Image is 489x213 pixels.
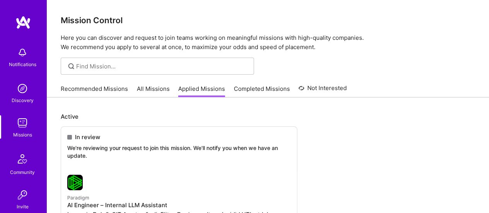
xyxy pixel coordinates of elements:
[76,62,248,70] input: Find Mission...
[12,96,34,104] div: Discovery
[67,175,83,190] img: Paradigm company logo
[15,15,31,29] img: logo
[13,150,32,168] img: Community
[137,85,170,97] a: All Missions
[178,85,225,97] a: Applied Missions
[15,187,30,203] img: Invite
[61,112,475,121] p: Active
[13,131,32,139] div: Missions
[15,115,30,131] img: teamwork
[67,144,291,159] p: We're reviewing your request to join this mission. We'll notify you when we have an update.
[234,85,290,97] a: Completed Missions
[10,168,35,176] div: Community
[67,62,76,71] i: icon SearchGrey
[61,85,128,97] a: Recommended Missions
[15,81,30,96] img: discovery
[61,15,475,25] h3: Mission Control
[15,45,30,60] img: bell
[61,33,475,52] p: Here you can discover and request to join teams working on meaningful missions with high-quality ...
[298,83,347,97] a: Not Interested
[67,195,89,201] small: Paradigm
[75,133,100,141] span: In review
[67,202,291,209] h4: AI Engineer – Internal LLM Assistant
[17,203,29,211] div: Invite
[9,60,36,68] div: Notifications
